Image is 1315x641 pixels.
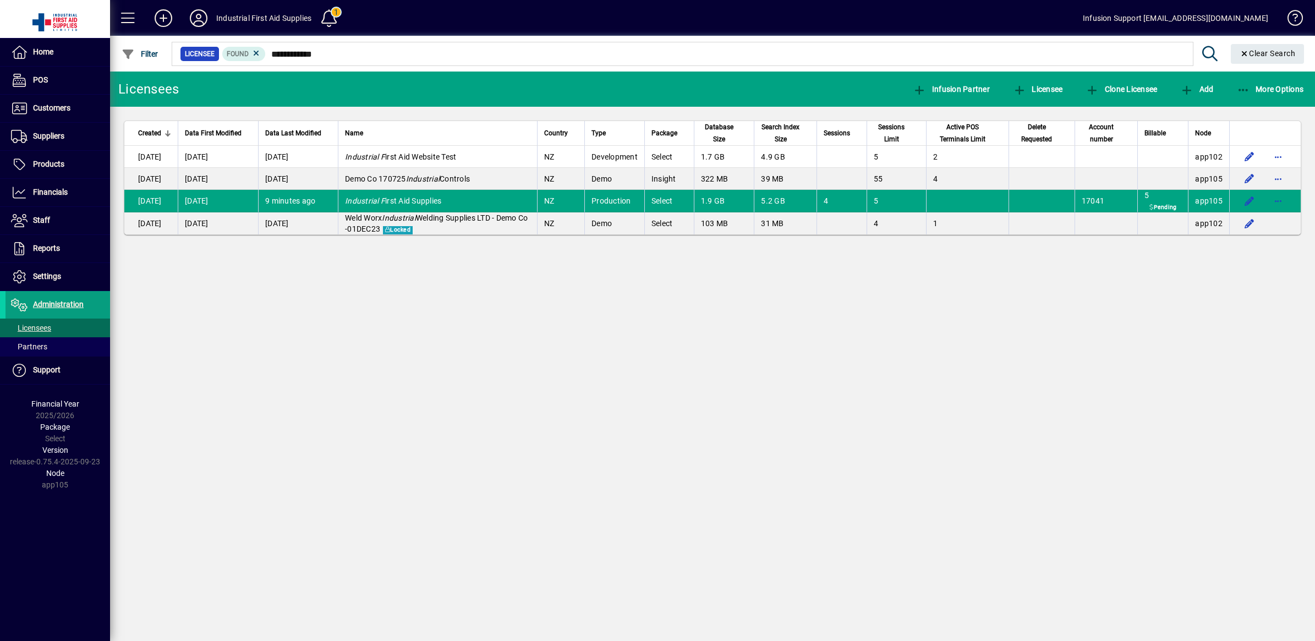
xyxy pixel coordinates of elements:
[258,190,338,212] td: 9 minutes ago
[383,226,413,235] span: Locked
[40,423,70,431] span: Package
[701,121,738,145] span: Database Size
[181,8,216,28] button: Profile
[584,212,644,234] td: Demo
[824,127,860,139] div: Sessions
[644,190,694,212] td: Select
[651,127,687,139] div: Package
[33,188,68,196] span: Financials
[33,272,61,281] span: Settings
[584,168,644,190] td: Demo
[1010,79,1066,99] button: Licensee
[178,190,258,212] td: [DATE]
[1083,9,1268,27] div: Infusion Support [EMAIL_ADDRESS][DOMAIN_NAME]
[1241,148,1258,166] button: Edit
[1269,148,1287,166] button: More options
[1083,79,1160,99] button: Clone Licensee
[6,151,110,178] a: Products
[6,337,110,356] a: Partners
[178,146,258,168] td: [DATE]
[178,212,258,234] td: [DATE]
[33,132,64,140] span: Suppliers
[124,168,178,190] td: [DATE]
[1082,121,1131,145] div: Account number
[1016,121,1068,145] div: Delete Requested
[345,174,470,183] span: Demo Co 170725 Controls
[584,146,644,168] td: Development
[381,196,385,205] em: F
[42,446,68,454] span: Version
[345,196,441,205] span: irst Aid Supplies
[382,213,416,222] em: Industrial
[926,168,1009,190] td: 4
[1195,152,1223,161] span: app102.prod.infusionbusinesssoftware.com
[1195,219,1223,228] span: app102.prod.infusionbusinesssoftware.com
[694,190,754,212] td: 1.9 GB
[122,50,158,58] span: Filter
[1144,127,1166,139] span: Billable
[1234,79,1307,99] button: More Options
[701,121,748,145] div: Database Size
[817,190,867,212] td: 4
[124,190,178,212] td: [DATE]
[11,324,51,332] span: Licensees
[694,168,754,190] td: 322 MB
[591,127,638,139] div: Type
[185,127,251,139] div: Data First Modified
[1137,190,1188,212] td: 5
[11,342,47,351] span: Partners
[1269,170,1287,188] button: More options
[754,212,816,234] td: 31 MB
[124,146,178,168] td: [DATE]
[138,127,171,139] div: Created
[1086,85,1157,94] span: Clone Licensee
[1231,44,1305,64] button: Clear
[1241,192,1258,210] button: Edit
[1237,85,1304,94] span: More Options
[33,365,61,374] span: Support
[119,44,161,64] button: Filter
[345,152,456,161] span: irst Aid Website Test
[6,67,110,94] a: POS
[258,146,338,168] td: [DATE]
[694,146,754,168] td: 1.7 GB
[6,357,110,384] a: Support
[222,47,266,61] mat-chip: Found Status: Found
[867,146,927,168] td: 5
[651,127,677,139] span: Package
[345,152,379,161] em: Industrial
[138,127,161,139] span: Created
[926,212,1009,234] td: 1
[754,190,816,212] td: 5.2 GB
[874,121,920,145] div: Sessions Limit
[591,127,606,139] span: Type
[1269,192,1287,210] button: More options
[381,152,385,161] em: F
[185,127,242,139] span: Data First Modified
[537,212,584,234] td: NZ
[345,127,363,139] span: Name
[926,146,1009,168] td: 2
[1279,2,1301,38] a: Knowledge Base
[1147,203,1179,212] span: Pending
[1240,49,1296,58] span: Clear Search
[867,168,927,190] td: 55
[1195,174,1223,183] span: app105.prod.infusionbusinesssoftware.com
[345,213,528,233] span: Weld Worx Welding Supplies LTD - Demo Co -01DEC23
[913,85,990,94] span: Infusion Partner
[537,146,584,168] td: NZ
[933,121,1002,145] div: Active POS Terminals Limit
[6,207,110,234] a: Staff
[644,212,694,234] td: Select
[1180,85,1213,94] span: Add
[761,121,809,145] div: Search Index Size
[1177,79,1216,99] button: Add
[185,48,215,59] span: Licensee
[867,190,927,212] td: 5
[46,469,64,478] span: Node
[1082,121,1121,145] span: Account number
[874,121,910,145] span: Sessions Limit
[6,263,110,291] a: Settings
[265,127,321,139] span: Data Last Modified
[644,168,694,190] td: Insight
